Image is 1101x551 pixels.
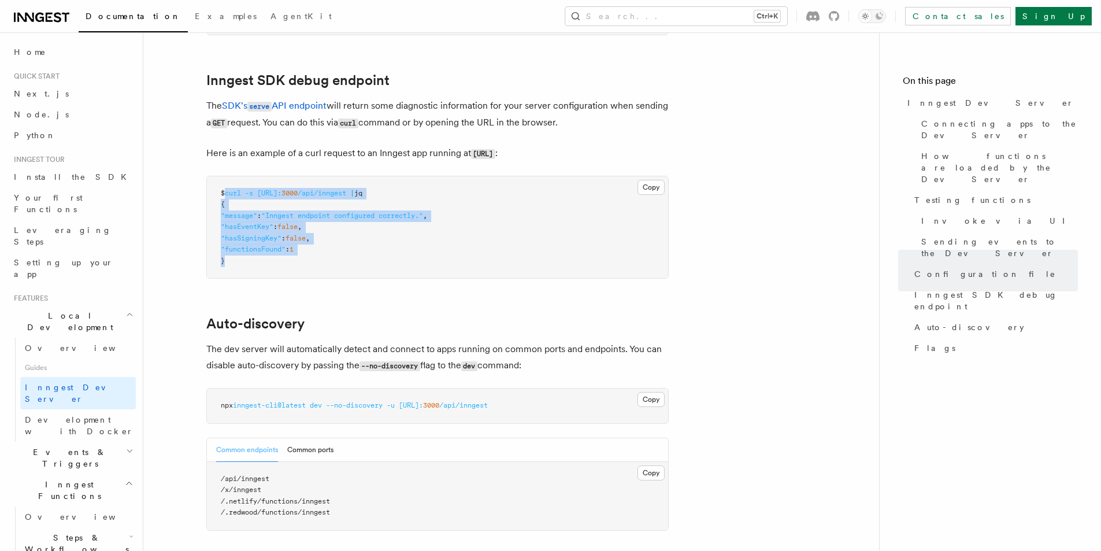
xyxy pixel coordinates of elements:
span: : [273,223,277,231]
a: Python [9,125,136,146]
span: Development with Docker [25,415,134,436]
p: Here is an example of a curl request to an Inngest app running at : [206,145,669,162]
a: Inngest SDK debug endpoint [206,72,390,88]
a: AgentKit [264,3,339,31]
span: Inngest Functions [9,479,125,502]
code: serve [247,102,272,112]
span: "functionsFound" [221,245,286,253]
span: 3000 [281,189,298,197]
button: Copy [637,465,665,480]
a: Documentation [79,3,188,32]
a: Flags [910,338,1078,358]
span: Home [14,46,46,58]
span: "hasSigningKey" [221,234,281,242]
span: /api/inngest [298,189,346,197]
a: Your first Functions [9,187,136,220]
span: Auto-discovery [914,321,1024,333]
code: --no-discovery [359,361,420,371]
span: $ [221,189,225,197]
div: Local Development [9,338,136,442]
button: Search...Ctrl+K [565,7,787,25]
span: Sending events to the Dev Server [921,236,1078,259]
span: How functions are loaded by the Dev Server [921,150,1078,185]
span: Leveraging Steps [14,225,112,246]
span: Overview [25,512,144,522]
span: Your first Functions [14,193,83,214]
span: Configuration file [914,268,1056,280]
span: Inngest Dev Server [907,97,1074,109]
a: Auto-discovery [206,316,305,332]
a: Next.js [9,83,136,104]
code: GET [211,119,227,128]
span: 1 [290,245,294,253]
button: Toggle dark mode [858,9,886,23]
span: curl [225,189,241,197]
span: Flags [914,342,955,354]
span: Guides [20,358,136,377]
span: } [221,257,225,265]
span: Node.js [14,110,69,119]
code: dev [461,361,477,371]
span: , [306,234,310,242]
span: Local Development [9,310,126,333]
a: Inngest Dev Server [20,377,136,409]
a: Inngest Dev Server [903,93,1078,113]
a: Sign Up [1015,7,1092,25]
span: Setting up your app [14,258,113,279]
a: Development with Docker [20,409,136,442]
span: Examples [195,12,257,21]
a: Testing functions [910,190,1078,210]
span: : [257,212,261,220]
a: Node.js [9,104,136,125]
span: "message" [221,212,257,220]
a: Overview [20,506,136,527]
span: Next.js [14,89,69,98]
p: The will return some diagnostic information for your server configuration when sending a request.... [206,98,669,131]
span: false [277,223,298,231]
kbd: Ctrl+K [754,10,780,22]
span: "hasEventKey" [221,223,273,231]
a: Auto-discovery [910,317,1078,338]
span: --no-discovery [326,401,383,409]
span: -u [387,401,395,409]
a: Setting up your app [9,252,136,284]
a: Inngest SDK debug endpoint [910,284,1078,317]
a: Home [9,42,136,62]
span: Python [14,131,56,140]
span: , [423,212,427,220]
button: Copy [637,180,665,195]
span: dev [310,401,322,409]
span: false [286,234,306,242]
button: Common endpoints [216,438,278,462]
span: Events & Triggers [9,446,126,469]
a: Invoke via UI [917,210,1078,231]
a: Configuration file [910,264,1078,284]
a: Install the SDK [9,167,136,187]
span: Inngest Dev Server [25,383,124,404]
a: Examples [188,3,264,31]
span: Documentation [86,12,181,21]
a: Overview [20,338,136,358]
a: SDK'sserveAPI endpoint [222,100,327,111]
button: Copy [637,392,665,407]
span: Inngest tour [9,155,65,164]
button: Common ports [287,438,333,462]
a: Connecting apps to the Dev Server [917,113,1078,146]
span: [URL]: [257,189,281,197]
span: /x/inngest [221,486,261,494]
span: /api/inngest [439,401,488,409]
span: npx [221,401,233,409]
code: curl [338,119,358,128]
span: Quick start [9,72,60,81]
button: Local Development [9,305,136,338]
span: { [221,200,225,208]
a: Sending events to the Dev Server [917,231,1078,264]
button: Events & Triggers [9,442,136,474]
span: inngest-cli@latest [233,401,306,409]
a: Leveraging Steps [9,220,136,252]
span: Invoke via UI [921,215,1075,227]
button: Inngest Functions [9,474,136,506]
span: , [298,223,302,231]
span: Install the SDK [14,172,134,182]
span: | [350,189,354,197]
